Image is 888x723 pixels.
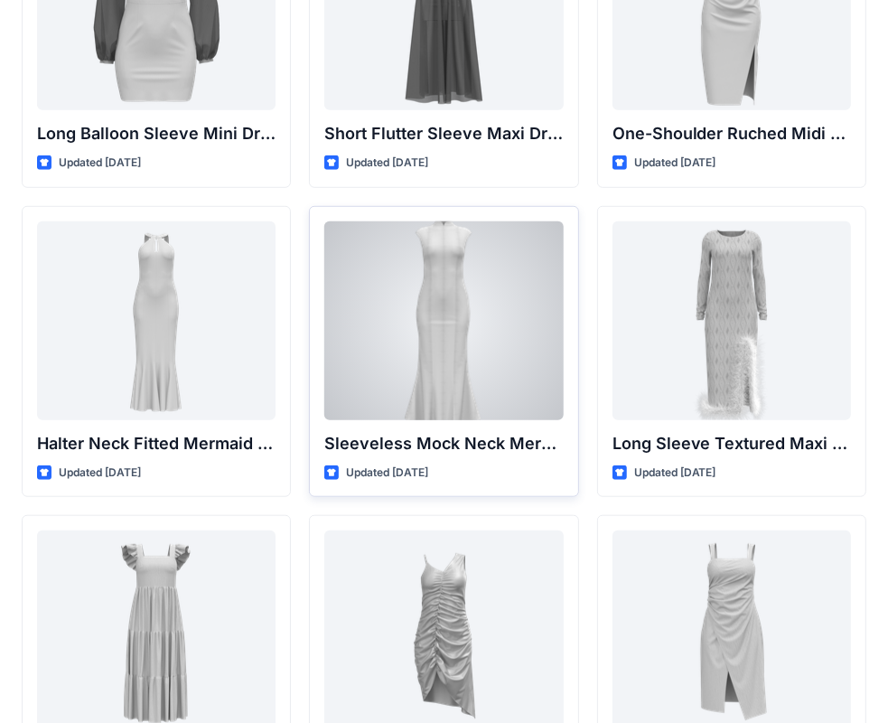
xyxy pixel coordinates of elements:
[59,464,141,483] p: Updated [DATE]
[634,154,716,173] p: Updated [DATE]
[59,154,141,173] p: Updated [DATE]
[37,121,276,146] p: Long Balloon Sleeve Mini Dress with Wrap Bodice
[612,221,851,420] a: Long Sleeve Textured Maxi Dress with Feather Hem
[346,464,428,483] p: Updated [DATE]
[612,121,851,146] p: One-Shoulder Ruched Midi Dress with Slit
[634,464,716,483] p: Updated [DATE]
[324,121,563,146] p: Short Flutter Sleeve Maxi Dress with Contrast [PERSON_NAME] and [PERSON_NAME]
[324,221,563,420] a: Sleeveless Mock Neck Mermaid Gown
[324,431,563,456] p: Sleeveless Mock Neck Mermaid Gown
[37,221,276,420] a: Halter Neck Fitted Mermaid Gown with Keyhole Detail
[346,154,428,173] p: Updated [DATE]
[612,431,851,456] p: Long Sleeve Textured Maxi Dress with Feather Hem
[37,431,276,456] p: Halter Neck Fitted Mermaid Gown with Keyhole Detail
